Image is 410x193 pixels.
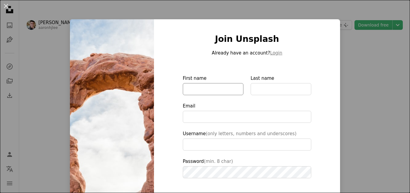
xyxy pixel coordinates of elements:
label: Email [183,102,311,123]
label: First name [183,75,243,95]
span: (only letters, numbers and underscores) [206,131,296,136]
input: First name [183,83,243,95]
span: (min. 8 char) [204,159,233,164]
h1: Join Unsplash [183,34,311,45]
input: Last name [251,83,311,95]
button: Login [270,49,282,57]
input: Password(min. 8 char) [183,166,311,178]
input: Username(only letters, numbers and underscores) [183,139,311,151]
p: Already have an account? [183,49,311,57]
label: Password [183,158,311,178]
label: Last name [251,75,311,95]
label: Username [183,130,311,151]
input: Email [183,111,311,123]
